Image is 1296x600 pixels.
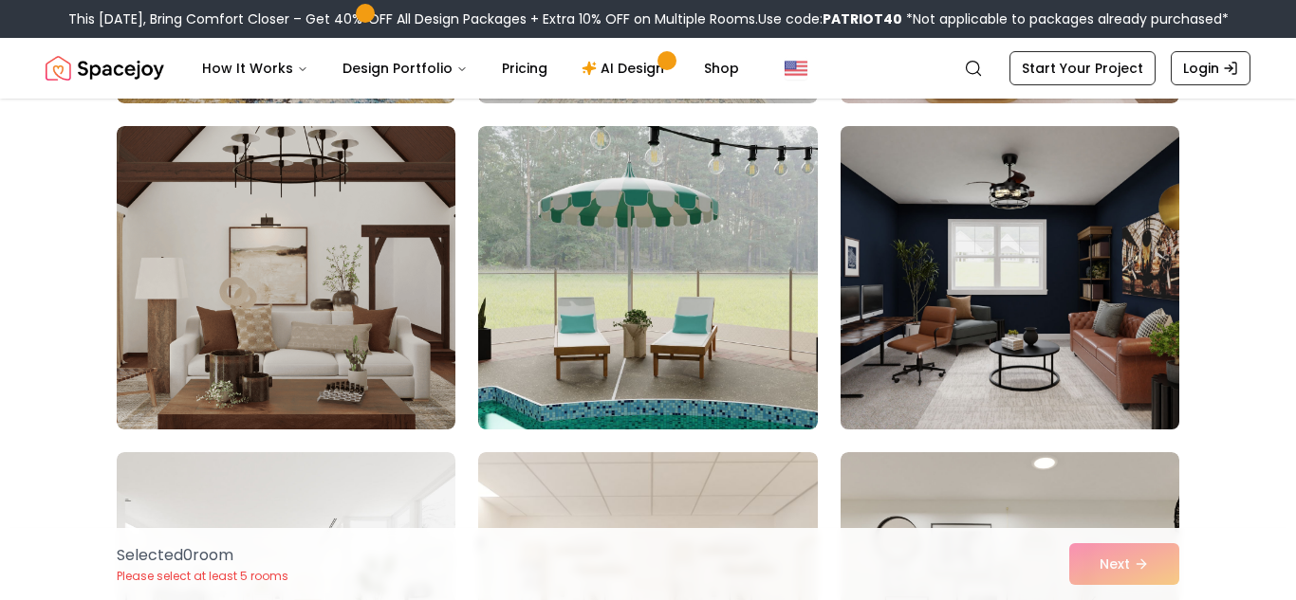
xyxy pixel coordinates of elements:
[785,57,807,80] img: United States
[117,569,288,584] p: Please select at least 5 rooms
[832,118,1188,437] img: Room room-18
[46,38,1250,99] nav: Global
[46,49,164,87] img: Spacejoy Logo
[187,49,324,87] button: How It Works
[1009,51,1156,85] a: Start Your Project
[487,49,563,87] a: Pricing
[46,49,164,87] a: Spacejoy
[117,544,288,567] p: Selected 0 room
[68,9,1229,28] div: This [DATE], Bring Comfort Closer – Get 40% OFF All Design Packages + Extra 10% OFF on Multiple R...
[902,9,1229,28] span: *Not applicable to packages already purchased*
[117,126,455,429] img: Room room-16
[187,49,754,87] nav: Main
[758,9,902,28] span: Use code:
[327,49,483,87] button: Design Portfolio
[1171,51,1250,85] a: Login
[478,126,817,429] img: Room room-17
[823,9,902,28] b: PATRIOT40
[689,49,754,87] a: Shop
[566,49,685,87] a: AI Design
